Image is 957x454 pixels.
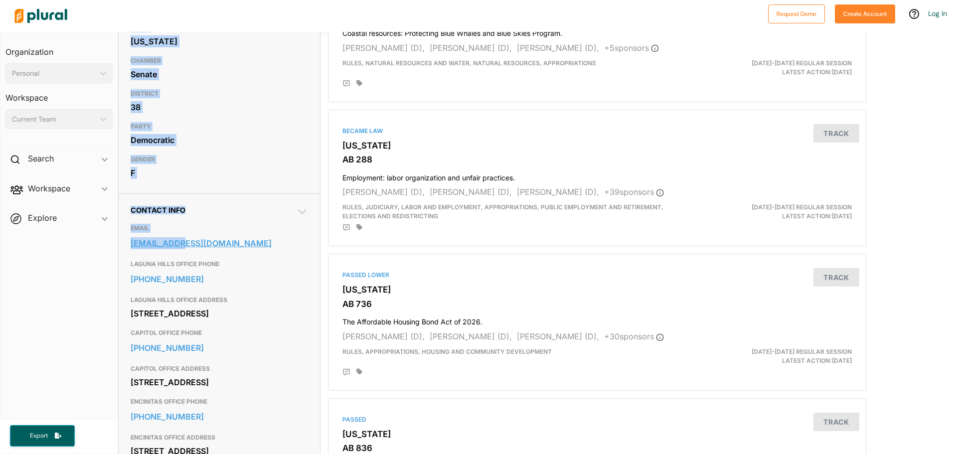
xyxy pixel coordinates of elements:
h3: DISTRICT [131,88,308,100]
h3: [US_STATE] [342,429,852,439]
h3: CHAMBER [131,55,308,67]
span: [PERSON_NAME] (D), [517,331,599,341]
div: Passed [342,415,852,424]
h3: ENCINITAS OFFICE ADDRESS [131,432,308,444]
span: [PERSON_NAME] (D), [517,43,599,53]
a: [PHONE_NUMBER] [131,340,308,355]
a: Create Account [835,8,895,18]
div: Add tags [356,368,362,375]
div: Add tags [356,80,362,87]
div: Add Position Statement [342,368,350,376]
span: [DATE]-[DATE] Regular Session [752,59,852,67]
div: Passed Lower [342,271,852,280]
span: [DATE]-[DATE] Regular Session [752,348,852,355]
span: Contact Info [131,206,185,214]
h3: GENDER [131,153,308,165]
span: [DATE]-[DATE] Regular Session [752,203,852,211]
span: + 5 sponsor s [604,43,659,53]
h3: LAGUNA HILLS OFFICE PHONE [131,258,308,270]
span: [PERSON_NAME] (D), [342,43,425,53]
div: Add Position Statement [342,80,350,88]
a: Request Demo [768,8,825,18]
div: Add Position Statement [342,224,350,232]
span: Rules, Natural Resources and Water, Natural Resources, Appropriations [342,59,596,67]
button: Export [10,425,75,447]
span: [PERSON_NAME] (D), [517,187,599,197]
h3: CAPITOL OFFICE ADDRESS [131,363,308,375]
span: [PERSON_NAME] (D), [430,43,512,53]
span: [PERSON_NAME] (D), [430,187,512,197]
h3: LAGUNA HILLS OFFICE ADDRESS [131,294,308,306]
div: Latest Action: [DATE] [684,347,859,365]
h3: AB 736 [342,299,852,309]
div: Latest Action: [DATE] [684,59,859,77]
span: [PERSON_NAME] (D), [342,187,425,197]
span: Export [23,432,55,440]
a: [PHONE_NUMBER] [131,272,308,287]
a: [EMAIL_ADDRESS][DOMAIN_NAME] [131,236,308,251]
span: Rules, Judiciary, Labor and Employment, Appropriations, Public Employment and Retirement, Electio... [342,203,663,220]
h3: AB 288 [342,154,852,164]
a: Log In [928,9,947,18]
button: Track [813,124,859,143]
div: Senate [131,67,308,82]
div: Latest Action: [DATE] [684,203,859,221]
div: [STREET_ADDRESS] [131,306,308,321]
span: [PERSON_NAME] (D), [342,331,425,341]
h4: Employment: labor organization and unfair practices. [342,169,852,182]
div: Personal [12,68,96,79]
div: [US_STATE] [131,34,308,49]
span: + 30 sponsor s [604,331,664,341]
h3: [US_STATE] [342,141,852,151]
button: Request Demo [768,4,825,23]
h4: The Affordable Housing Bond Act of 2026. [342,313,852,326]
span: + 39 sponsor s [604,187,664,197]
a: [PHONE_NUMBER] [131,409,308,424]
h2: Search [28,153,54,164]
button: Create Account [835,4,895,23]
div: F [131,165,308,180]
h3: Workspace [5,83,113,105]
div: Became Law [342,127,852,136]
h3: Organization [5,37,113,59]
div: Democratic [131,133,308,148]
div: [STREET_ADDRESS] [131,375,308,390]
div: Current Team [12,114,96,125]
h3: PARTY [131,121,308,133]
h3: ENCINITAS OFFICE PHONE [131,396,308,408]
h3: EMAIL [131,222,308,234]
span: Rules, Appropriations, Housing and Community Development [342,348,552,355]
div: 38 [131,100,308,115]
h3: CAPITOL OFFICE PHONE [131,327,308,339]
div: Add tags [356,224,362,231]
button: Track [813,413,859,431]
h3: AB 836 [342,443,852,453]
span: [PERSON_NAME] (D), [430,331,512,341]
h3: [US_STATE] [342,285,852,295]
button: Track [813,268,859,287]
